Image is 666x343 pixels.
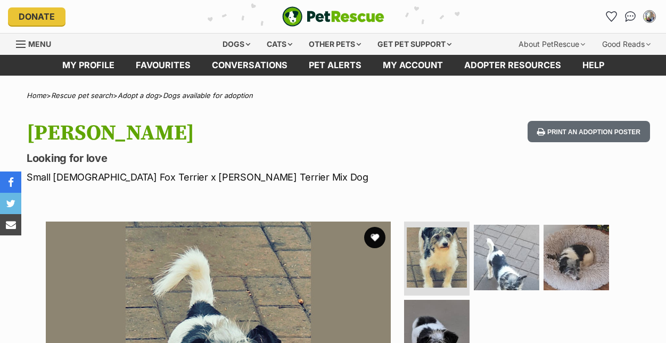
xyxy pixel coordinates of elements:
div: Good Reads [595,34,658,55]
img: Photo of Polly [544,225,609,290]
a: Favourites [603,8,620,25]
img: logo-e224e6f780fb5917bec1dbf3a21bbac754714ae5b6737aabdf751b685950b380.svg [282,6,384,27]
div: Other pets [301,34,368,55]
a: Adopt a dog [118,91,158,100]
a: Help [572,55,615,76]
h1: [PERSON_NAME] [27,121,407,145]
ul: Account quick links [603,8,658,25]
button: Print an adoption poster [528,121,650,143]
div: Dogs [215,34,258,55]
a: PetRescue [282,6,384,27]
a: Rescue pet search [51,91,113,100]
div: Get pet support [370,34,459,55]
p: Looking for love [27,151,407,166]
a: Conversations [622,8,639,25]
img: chat-41dd97257d64d25036548639549fe6c8038ab92f7586957e7f3b1b290dea8141.svg [625,11,636,22]
a: My account [372,55,454,76]
a: Menu [16,34,59,53]
img: Jane Stephenson profile pic [644,11,655,22]
a: Pet alerts [298,55,372,76]
div: Cats [259,34,300,55]
a: My profile [52,55,125,76]
a: Adopter resources [454,55,572,76]
button: favourite [364,227,385,248]
a: Dogs available for adoption [163,91,253,100]
a: conversations [201,55,298,76]
a: Favourites [125,55,201,76]
img: Photo of Polly [474,225,539,290]
div: About PetRescue [511,34,593,55]
button: My account [641,8,658,25]
a: Home [27,91,46,100]
span: Menu [28,39,51,48]
a: Donate [8,7,65,26]
img: Photo of Polly [407,227,467,288]
p: Small [DEMOGRAPHIC_DATA] Fox Terrier x [PERSON_NAME] Terrier Mix Dog [27,170,407,184]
